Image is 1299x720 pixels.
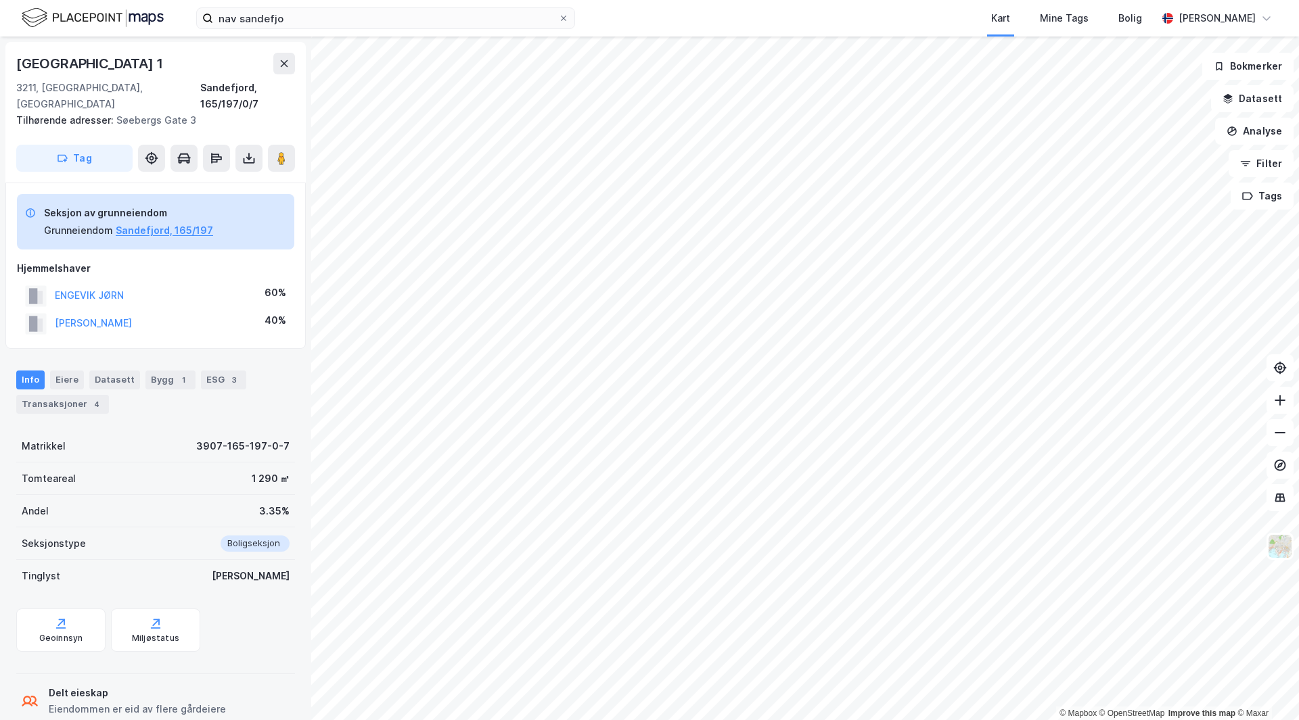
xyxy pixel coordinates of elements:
div: 1 [177,373,190,387]
div: 3.35% [259,503,290,519]
div: [PERSON_NAME] [1179,10,1256,26]
button: Datasett [1211,85,1294,112]
div: Sandefjord, 165/197/0/7 [200,80,295,112]
input: Søk på adresse, matrikkel, gårdeiere, leietakere eller personer [213,8,558,28]
div: Kontrollprogram for chat [1231,655,1299,720]
div: Eiendommen er eid av flere gårdeiere [49,701,226,717]
div: 4 [90,398,104,411]
div: Eiere [50,370,84,389]
div: 3 [227,373,241,387]
div: Info [16,370,45,389]
div: Tinglyst [22,568,60,584]
button: Filter [1229,150,1294,177]
div: Delt eieskap [49,685,226,701]
img: logo.f888ab2527a4732fd821a326f86c7f29.svg [22,6,164,30]
div: Transaksjoner [16,395,109,414]
a: OpenStreetMap [1099,709,1165,718]
div: Kart [991,10,1010,26]
div: Tomteareal [22,471,76,487]
button: Bokmerker [1202,53,1294,80]
a: Mapbox [1059,709,1097,718]
div: Matrikkel [22,438,66,454]
div: [PERSON_NAME] [212,568,290,584]
div: Seksjonstype [22,535,86,552]
div: 3907-165-197-0-7 [196,438,290,454]
div: [GEOGRAPHIC_DATA] 1 [16,53,166,74]
div: Grunneiendom [44,222,113,239]
div: Mine Tags [1040,10,1089,26]
div: Geoinnsyn [39,633,83,644]
button: Tag [16,145,133,172]
button: Tags [1231,183,1294,210]
div: Søebergs Gate 3 [16,112,284,128]
a: Improve this map [1168,709,1235,718]
div: 3211, [GEOGRAPHIC_DATA], [GEOGRAPHIC_DATA] [16,80,200,112]
div: Bygg [145,370,196,389]
div: Miljøstatus [132,633,179,644]
span: Tilhørende adresser: [16,114,116,126]
div: Datasett [89,370,140,389]
div: 40% [265,312,286,329]
div: 60% [265,285,286,301]
button: Analyse [1215,118,1294,145]
div: 1 290 ㎡ [252,471,290,487]
button: Sandefjord, 165/197 [116,222,213,239]
img: Z [1267,533,1293,559]
iframe: Chat Widget [1231,655,1299,720]
div: Andel [22,503,49,519]
div: Bolig [1118,10,1142,26]
div: ESG [201,370,246,389]
div: Hjemmelshaver [17,260,294,277]
div: Seksjon av grunneiendom [44,205,213,221]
